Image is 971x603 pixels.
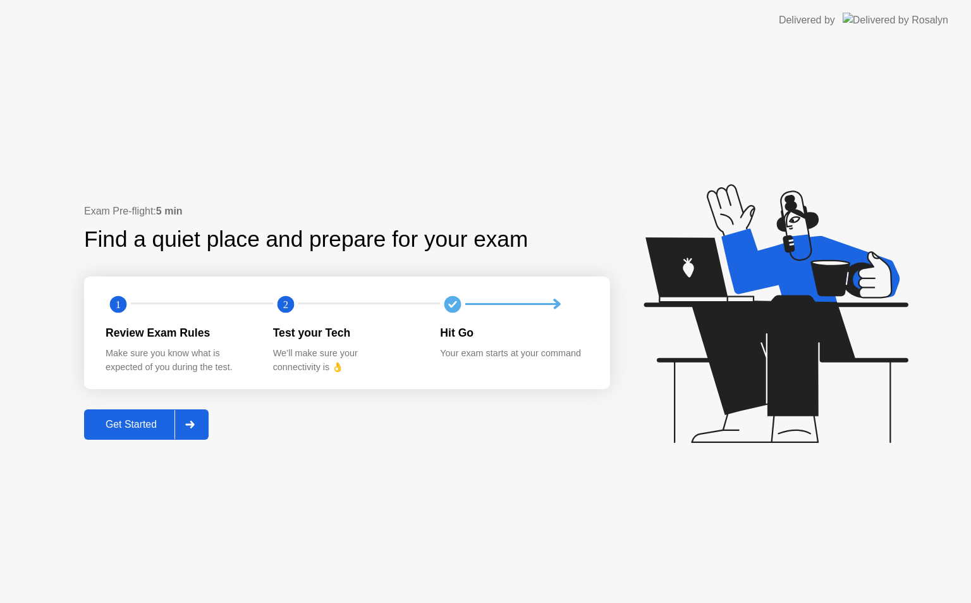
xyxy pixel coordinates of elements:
[116,298,121,310] text: 1
[106,325,253,341] div: Review Exam Rules
[84,223,530,256] div: Find a quiet place and prepare for your exam
[84,409,209,440] button: Get Started
[440,325,587,341] div: Hit Go
[84,204,610,219] div: Exam Pre-flight:
[88,419,174,430] div: Get Started
[843,13,948,27] img: Delivered by Rosalyn
[273,325,420,341] div: Test your Tech
[156,206,183,216] b: 5 min
[440,347,587,361] div: Your exam starts at your command
[273,347,420,374] div: We’ll make sure your connectivity is 👌
[106,347,253,374] div: Make sure you know what is expected of you during the test.
[779,13,835,28] div: Delivered by
[283,298,288,310] text: 2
